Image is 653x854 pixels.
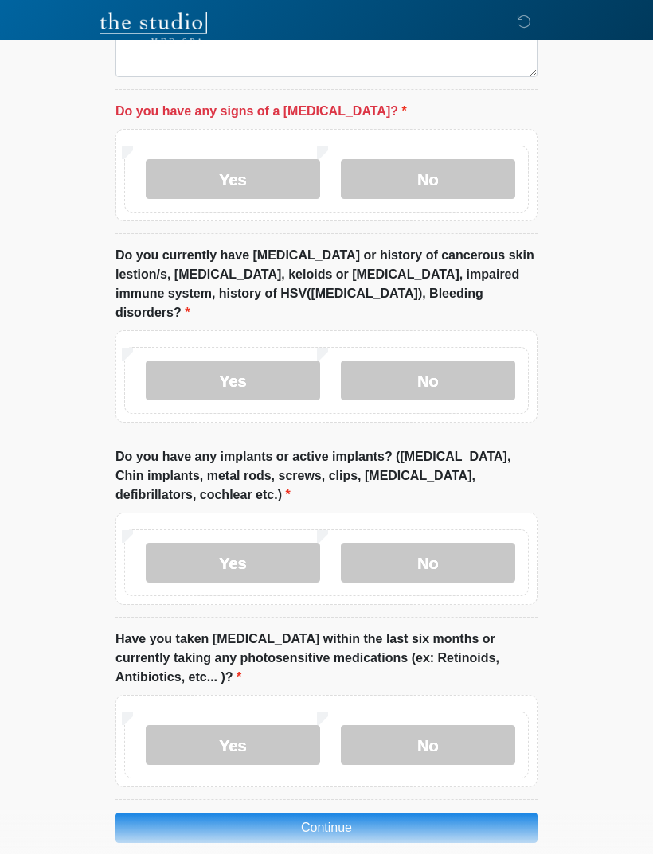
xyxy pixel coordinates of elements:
[341,725,515,765] label: No
[146,725,320,765] label: Yes
[115,630,538,687] label: Have you taken [MEDICAL_DATA] within the last six months or currently taking any photosensitive m...
[115,813,538,843] button: Continue
[341,159,515,199] label: No
[115,246,538,322] label: Do you currently have [MEDICAL_DATA] or history of cancerous skin lestion/s, [MEDICAL_DATA], kelo...
[146,361,320,400] label: Yes
[115,102,407,121] label: Do you have any signs of a [MEDICAL_DATA]?
[146,543,320,583] label: Yes
[146,159,320,199] label: Yes
[341,361,515,400] label: No
[100,12,207,44] img: The Studio Med Spa Logo
[341,543,515,583] label: No
[115,447,538,505] label: Do you have any implants or active implants? ([MEDICAL_DATA], Chin implants, metal rods, screws, ...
